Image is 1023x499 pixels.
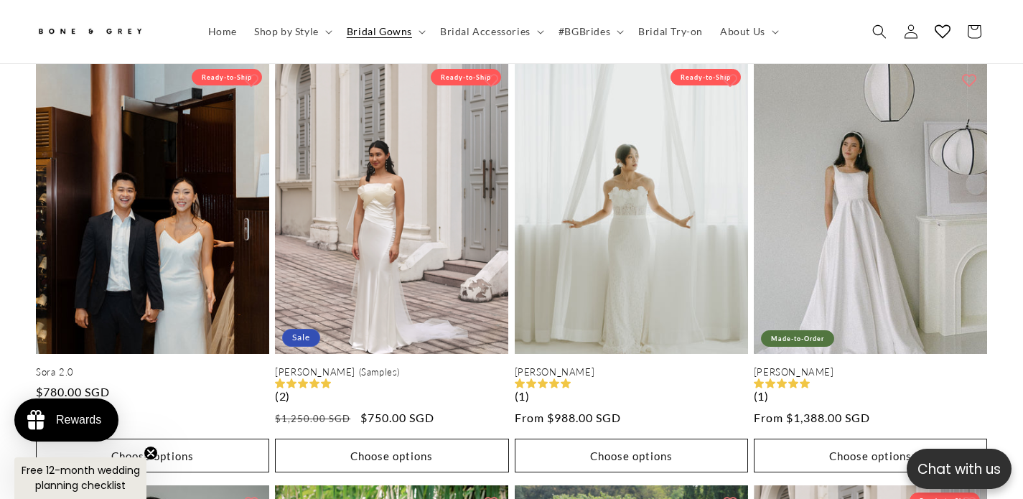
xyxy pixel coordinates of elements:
[36,366,269,378] a: Sora 2.0
[864,16,895,47] summary: Search
[711,17,785,47] summary: About Us
[720,25,765,38] span: About Us
[754,439,987,472] button: Choose options
[907,449,1012,489] button: Open chatbox
[550,17,630,47] summary: #BGBrides
[515,366,748,378] a: [PERSON_NAME]
[31,14,185,49] a: Bone and Grey Bridal
[275,439,508,472] button: Choose options
[36,20,144,44] img: Bone and Grey Bridal
[22,463,140,493] span: Free 12-month wedding planning checklist
[275,366,508,378] a: [PERSON_NAME] (Samples)
[907,459,1012,480] p: Chat with us
[14,457,146,499] div: Free 12-month wedding planning checklistClose teaser
[347,25,412,38] span: Bridal Gowns
[237,65,266,94] button: Add to wishlist
[338,17,431,47] summary: Bridal Gowns
[144,446,158,460] button: Close teaser
[955,65,984,94] button: Add to wishlist
[440,25,531,38] span: Bridal Accessories
[36,439,269,472] button: Choose options
[716,65,744,94] button: Add to wishlist
[515,439,748,472] button: Choose options
[754,366,987,378] a: [PERSON_NAME]
[431,17,550,47] summary: Bridal Accessories
[200,17,246,47] a: Home
[254,25,319,38] span: Shop by Style
[630,17,711,47] a: Bridal Try-on
[56,414,101,426] div: Rewards
[477,65,505,94] button: Add to wishlist
[208,25,237,38] span: Home
[246,17,338,47] summary: Shop by Style
[638,25,703,38] span: Bridal Try-on
[559,25,610,38] span: #BGBrides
